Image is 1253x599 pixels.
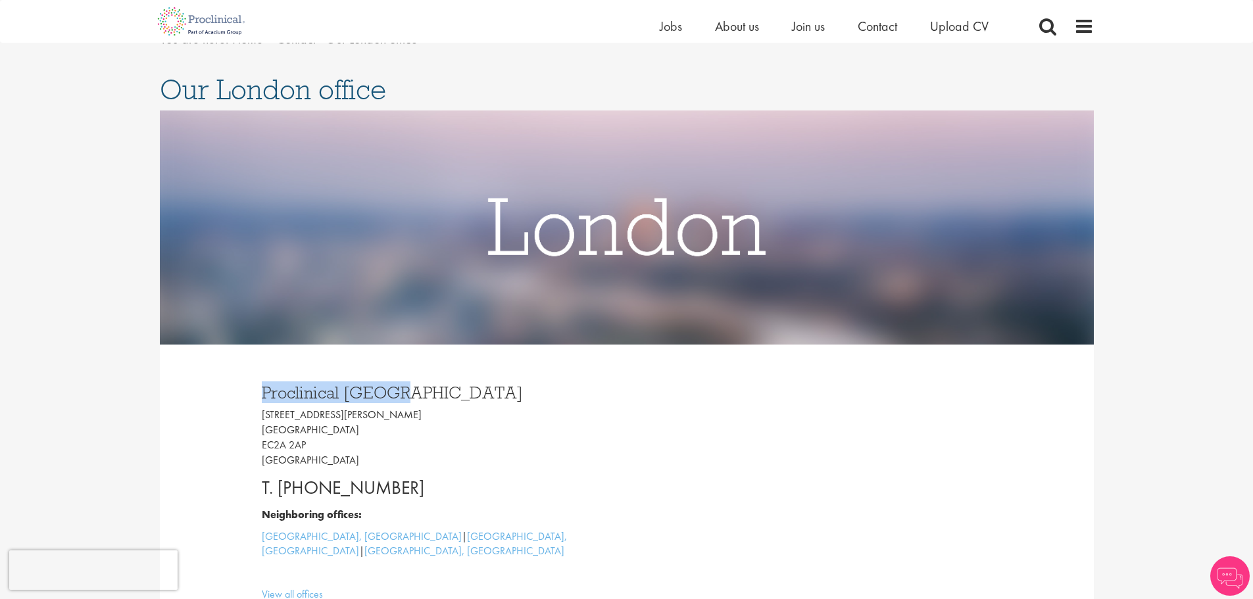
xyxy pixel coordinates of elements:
span: Our London office [160,72,386,107]
h3: Proclinical [GEOGRAPHIC_DATA] [262,384,617,401]
a: Upload CV [930,18,989,35]
a: About us [715,18,759,35]
p: | | [262,529,617,560]
p: [STREET_ADDRESS][PERSON_NAME] [GEOGRAPHIC_DATA] EC2A 2AP [GEOGRAPHIC_DATA] [262,408,617,467]
b: Neighboring offices: [262,508,362,521]
a: Contact [858,18,897,35]
a: Jobs [660,18,682,35]
a: [GEOGRAPHIC_DATA], [GEOGRAPHIC_DATA] [262,529,567,558]
a: [GEOGRAPHIC_DATA], [GEOGRAPHIC_DATA] [262,529,462,543]
a: Join us [792,18,825,35]
iframe: reCAPTCHA [9,550,178,590]
p: T. [PHONE_NUMBER] [262,475,617,501]
a: [GEOGRAPHIC_DATA], [GEOGRAPHIC_DATA] [364,544,564,558]
img: Chatbot [1210,556,1250,596]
